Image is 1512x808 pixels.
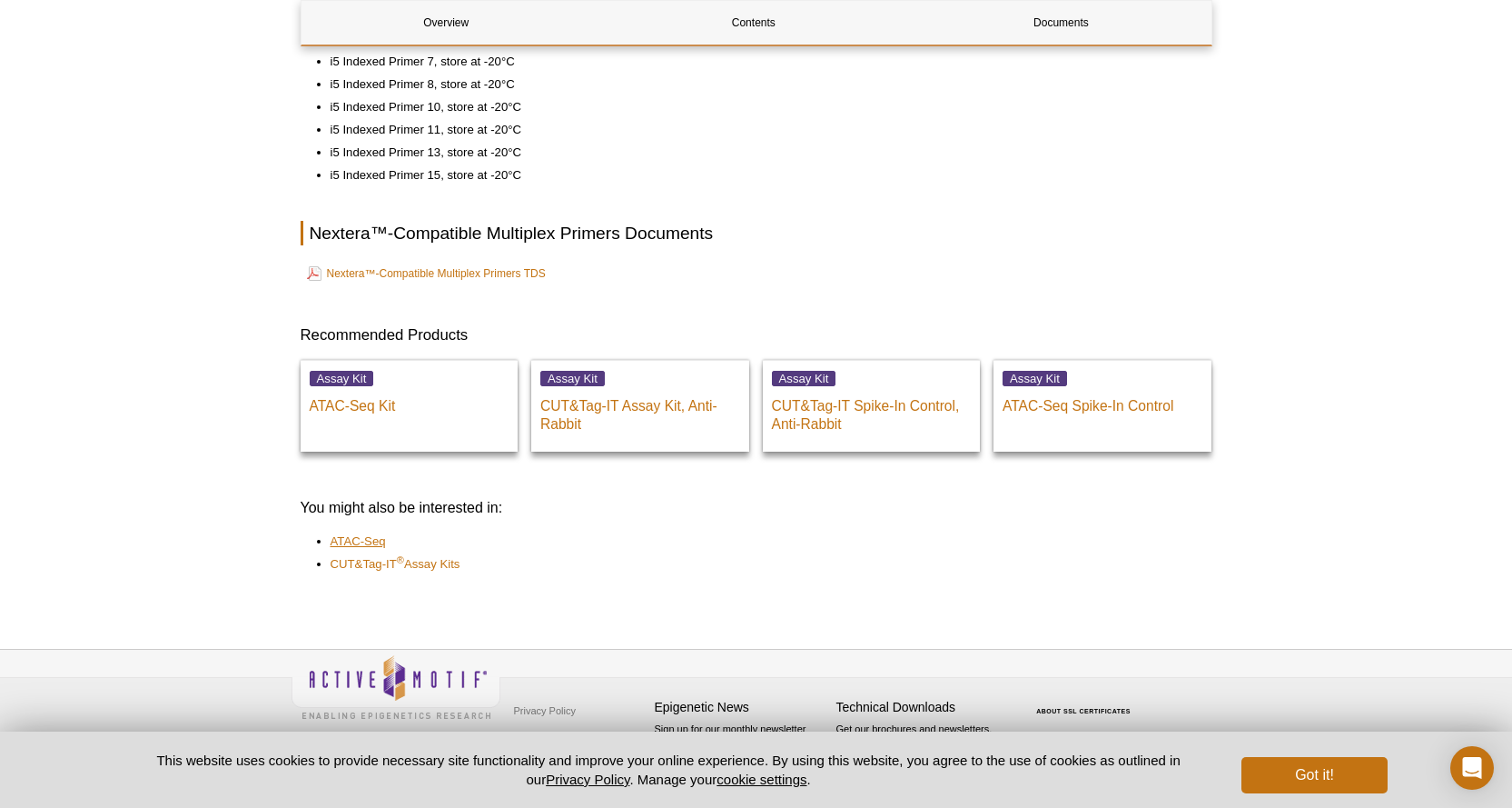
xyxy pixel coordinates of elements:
[301,1,591,45] a: Overview
[916,1,1206,45] a: Documents
[301,360,519,452] a: Assay Kit ATAC-Seq Kit
[655,700,827,715] h4: Epigenetic News
[772,371,836,386] span: Assay Kit
[608,1,898,45] a: Contents
[1018,682,1154,722] table: Click to Verify - This site chose Symantec SSL for secure e-commerce and confidential communicati...
[310,371,374,386] span: Assay Kit
[1003,371,1067,386] span: Assay Kit
[716,772,806,787] button: cookie settings
[772,388,972,434] p: CUT&Tag-IT Spike-In Control, Anti-Rabbit
[331,75,1194,94] li: i5 Indexed Primer 8, store at -20°C
[1450,746,1494,790] div: Open Intercom Messenger
[509,724,605,752] a: Terms & Conditions
[540,388,740,434] p: CUT&Tag-IT Assay Kit, Anti-Rabbit
[655,722,827,783] p: Sign up for our monthly newsletter highlighting recent publications in the field of epigenetics.
[331,555,460,574] a: CUT&Tag-IT®Assay Kits
[310,388,509,415] p: ATAC-Seq Kit
[307,263,546,284] a: Nextera™-Compatible Multiplex Primers TDS
[546,772,629,787] a: Privacy Policy
[331,533,386,551] a: ATAC-Seq
[301,324,1212,346] h3: Recommended Products
[397,554,404,565] sup: ®
[836,700,1009,715] h4: Technical Downloads
[301,497,1212,519] h3: You might also be interested in:
[531,360,749,452] a: Assay Kit CUT&Tag-IT Assay Kit, Anti-Rabbit
[993,360,1211,452] a: Assay Kit ATAC-Seq Spike-In Control
[331,98,1194,116] li: i5 Indexed Primer 10, store at -20°C
[763,360,981,452] a: Assay Kit CUT&Tag-IT Spike-In Control, Anti-Rabbit
[331,121,1194,139] li: i5 Indexed Primer 11, store at -20°C
[125,751,1212,789] p: This website uses cookies to provide necessary site functionality and improve your online experie...
[292,650,500,723] img: Active Motif,
[331,166,1194,185] li: i5 Indexed Primer 15, store at -20°C
[1036,708,1131,714] a: ABOUT SSL CERTIFICATES
[540,371,605,386] span: Assay Kit
[301,221,1212,245] h2: Nextera™-Compatible Multiplex Primers Documents
[331,144,1194,162] li: i5 Indexed Primer 13, store at -20°C
[331,53,1194,71] li: i5 Indexed Primer 7, store at -20°C
[1003,388,1202,415] p: ATAC-Seq Spike-In Control
[836,722,1009,768] p: Get our brochures and newsletters, or request them by mail.
[509,697,580,724] a: Privacy Policy
[1241,757,1387,793] button: Got it!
